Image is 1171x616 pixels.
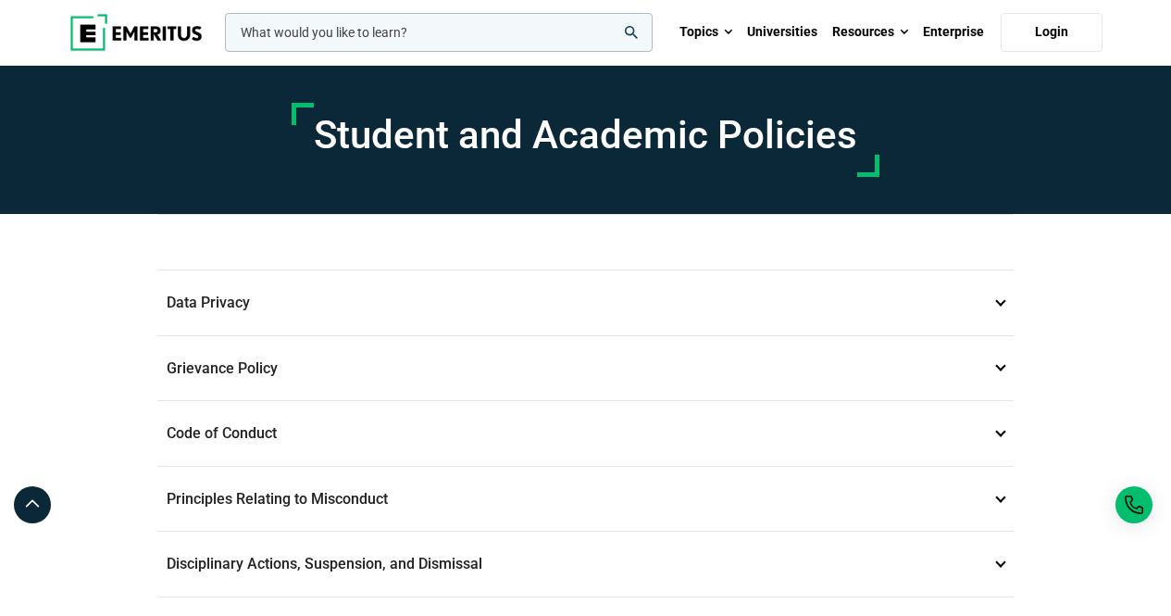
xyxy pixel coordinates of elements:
[157,532,1014,597] p: Disciplinary Actions, Suspension, and Dismissal
[157,467,1014,532] p: Principles Relating to Misconduct
[157,336,1014,401] p: Grievance Policy
[1001,13,1102,52] a: Login
[157,401,1014,466] p: Code of Conduct
[157,270,1014,335] p: Data Privacy
[225,13,653,52] input: woocommerce-product-search-field-0
[314,112,857,158] h1: Student and Academic Policies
